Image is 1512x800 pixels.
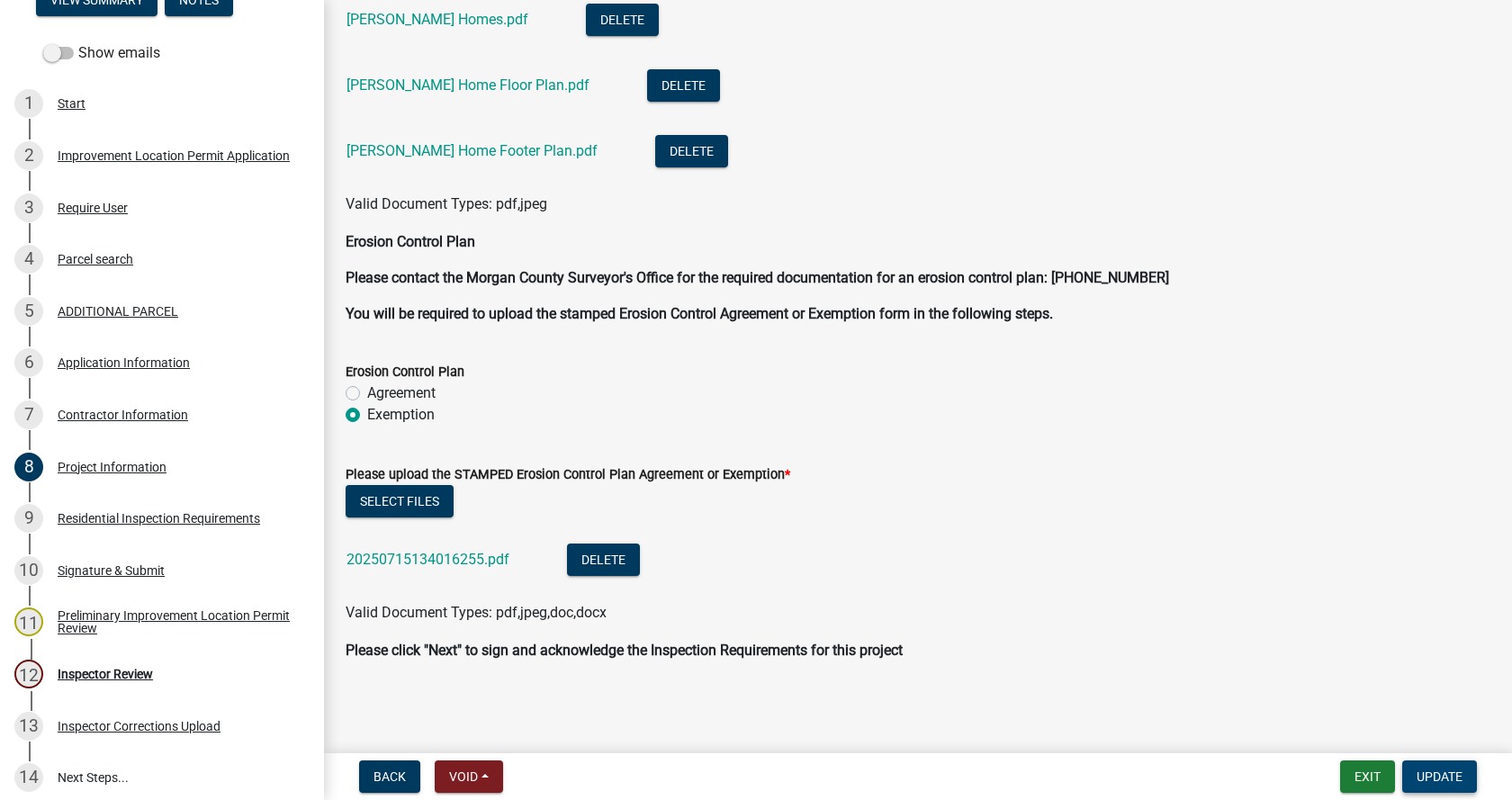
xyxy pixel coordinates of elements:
[14,141,43,170] div: 2
[346,551,509,568] a: 20250715134016255.pdf
[14,504,43,533] div: 9
[346,269,1169,286] strong: Please contact the Morgan County Surveyor's Office for the required documentation for an erosion ...
[367,404,435,426] label: Exemption
[14,400,43,429] div: 7
[14,348,43,377] div: 6
[449,769,478,784] span: Void
[14,245,43,274] div: 4
[647,69,720,102] button: Delete
[1417,769,1462,784] span: Update
[14,712,43,741] div: 13
[655,144,728,161] wm-modal-confirm: Delete Document
[346,76,589,94] a: [PERSON_NAME] Home Floor Plan.pdf
[14,607,43,636] div: 11
[58,149,290,162] div: Improvement Location Permit Application
[58,97,85,110] div: Start
[58,253,133,265] div: Parcel search
[58,512,260,525] div: Residential Inspection Requirements
[58,461,166,473] div: Project Information
[58,720,220,733] div: Inspector Corrections Upload
[346,366,464,379] label: Erosion Control Plan
[586,13,659,30] wm-modal-confirm: Delete Document
[14,763,43,792] div: 14
[647,78,720,95] wm-modal-confirm: Delete Document
[346,642,903,659] strong: Please click "Next" to sign and acknowledge the Inspection Requirements for this project
[43,42,160,64] label: Show emails
[58,564,165,577] div: Signature & Submit
[346,233,475,250] strong: Erosion Control Plan
[373,769,406,784] span: Back
[14,556,43,585] div: 10
[14,193,43,222] div: 3
[346,604,607,621] span: Valid Document Types: pdf,jpeg,doc,docx
[346,485,454,517] button: Select files
[14,453,43,481] div: 8
[346,142,598,159] a: [PERSON_NAME] Home Footer Plan.pdf
[14,660,43,688] div: 12
[14,89,43,118] div: 1
[58,668,153,680] div: Inspector Review
[567,553,640,570] wm-modal-confirm: Delete Document
[346,195,547,212] span: Valid Document Types: pdf,jpeg
[655,135,728,167] button: Delete
[58,305,178,318] div: ADDITIONAL PARCEL
[586,4,659,36] button: Delete
[58,202,128,214] div: Require User
[346,305,1053,322] strong: You will be required to upload the stamped Erosion Control Agreement or Exemption form in the fol...
[435,760,503,793] button: Void
[346,11,528,28] a: [PERSON_NAME] Homes.pdf
[346,469,790,481] label: Please upload the STAMPED Erosion Control Plan Agreement or Exemption
[1402,760,1477,793] button: Update
[58,409,188,421] div: Contractor Information
[1340,760,1395,793] button: Exit
[359,760,420,793] button: Back
[58,356,190,369] div: Application Information
[367,382,436,404] label: Agreement
[14,297,43,326] div: 5
[567,544,640,576] button: Delete
[58,609,295,634] div: Preliminary Improvement Location Permit Review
